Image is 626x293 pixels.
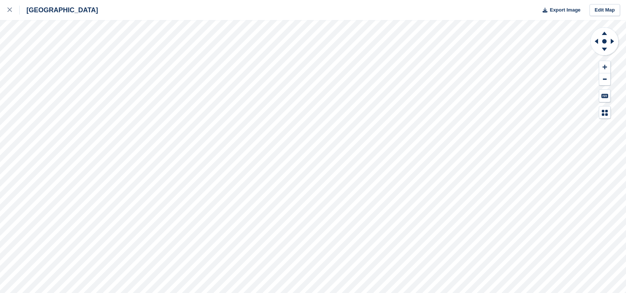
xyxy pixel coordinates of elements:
[538,4,581,16] button: Export Image
[599,90,610,102] button: Keyboard Shortcuts
[590,4,620,16] a: Edit Map
[550,6,580,14] span: Export Image
[599,73,610,86] button: Zoom Out
[599,106,610,119] button: Map Legend
[20,6,98,15] div: [GEOGRAPHIC_DATA]
[599,61,610,73] button: Zoom In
